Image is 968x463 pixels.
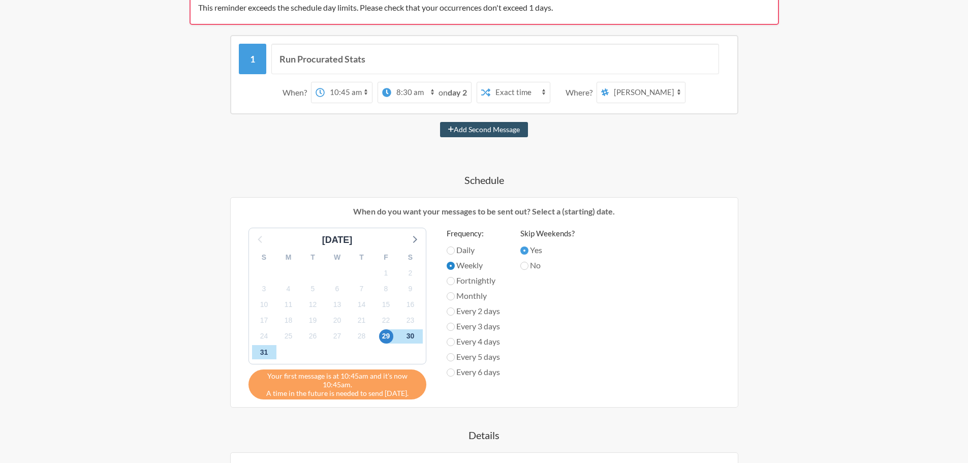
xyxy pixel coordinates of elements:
label: Skip Weekends? [520,228,575,239]
input: Yes [520,246,528,255]
span: Wednesday, September 24, 2025 [257,329,271,344]
span: Monday, September 1, 2025 [379,266,393,280]
div: When? [283,82,311,103]
label: Every 4 days [447,335,500,348]
span: Thursday, September 18, 2025 [282,314,296,328]
h4: Schedule [190,173,779,187]
label: Every 2 days [447,305,500,317]
span: Monday, September 15, 2025 [379,298,393,312]
span: Sunday, September 21, 2025 [355,314,369,328]
span: Wednesday, October 1, 2025 [257,345,271,359]
span: Thursday, September 11, 2025 [282,298,296,312]
span: Monday, September 29, 2025 [379,329,393,344]
span: Thursday, September 4, 2025 [282,282,296,296]
input: Every 3 days [447,323,455,331]
label: Yes [520,244,575,256]
input: Message [271,44,719,74]
button: Add Second Message [440,122,528,137]
span: Saturday, September 27, 2025 [330,329,345,344]
input: Every 6 days [447,368,455,377]
div: T [350,250,374,265]
label: No [520,259,575,271]
input: Weekly [447,262,455,270]
span: on [439,87,467,97]
div: T [301,250,325,265]
span: Sunday, September 28, 2025 [355,329,369,344]
input: Every 4 days [447,338,455,346]
span: Tuesday, September 2, 2025 [403,266,418,280]
input: No [520,262,528,270]
span: Wednesday, September 17, 2025 [257,314,271,328]
input: Every 2 days [447,307,455,316]
div: Where? [566,82,597,103]
input: Fortnightly [447,277,455,285]
span: Wednesday, September 10, 2025 [257,298,271,312]
label: Frequency: [447,228,500,239]
input: Every 5 days [447,353,455,361]
div: A time in the future is needed to send [DATE]. [248,369,426,399]
span: Friday, September 12, 2025 [306,298,320,312]
span: Monday, September 22, 2025 [379,314,393,328]
input: Monthly [447,292,455,300]
input: Daily [447,246,455,255]
span: Wednesday, September 3, 2025 [257,282,271,296]
span: Friday, September 19, 2025 [306,314,320,328]
div: F [374,250,398,265]
span: This reminder exceeds the schedule day limits. Please check that your occurrences don't exceed 1 ... [198,3,553,12]
label: Every 6 days [447,366,500,378]
div: M [276,250,301,265]
p: When do you want your messages to be sent out? Select a (starting) date. [238,205,730,218]
span: Saturday, September 13, 2025 [330,298,345,312]
span: Saturday, September 6, 2025 [330,282,345,296]
span: Friday, September 5, 2025 [306,282,320,296]
span: Tuesday, September 16, 2025 [403,298,418,312]
span: Saturday, September 20, 2025 [330,314,345,328]
label: Weekly [447,259,500,271]
span: Sunday, September 14, 2025 [355,298,369,312]
span: Tuesday, September 30, 2025 [403,329,418,344]
label: Monthly [447,290,500,302]
span: Thursday, September 25, 2025 [282,329,296,344]
label: Fortnightly [447,274,500,287]
div: S [398,250,423,265]
strong: day 2 [448,87,467,97]
label: Daily [447,244,500,256]
h4: Details [190,428,779,442]
div: S [252,250,276,265]
label: Every 5 days [447,351,500,363]
span: Tuesday, September 9, 2025 [403,282,418,296]
span: Monday, September 8, 2025 [379,282,393,296]
span: Your first message is at 10:45am and it's now 10:45am. [256,372,419,389]
label: Every 3 days [447,320,500,332]
span: Friday, September 26, 2025 [306,329,320,344]
div: [DATE] [318,233,357,247]
div: W [325,250,350,265]
span: Tuesday, September 23, 2025 [403,314,418,328]
span: Sunday, September 7, 2025 [355,282,369,296]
